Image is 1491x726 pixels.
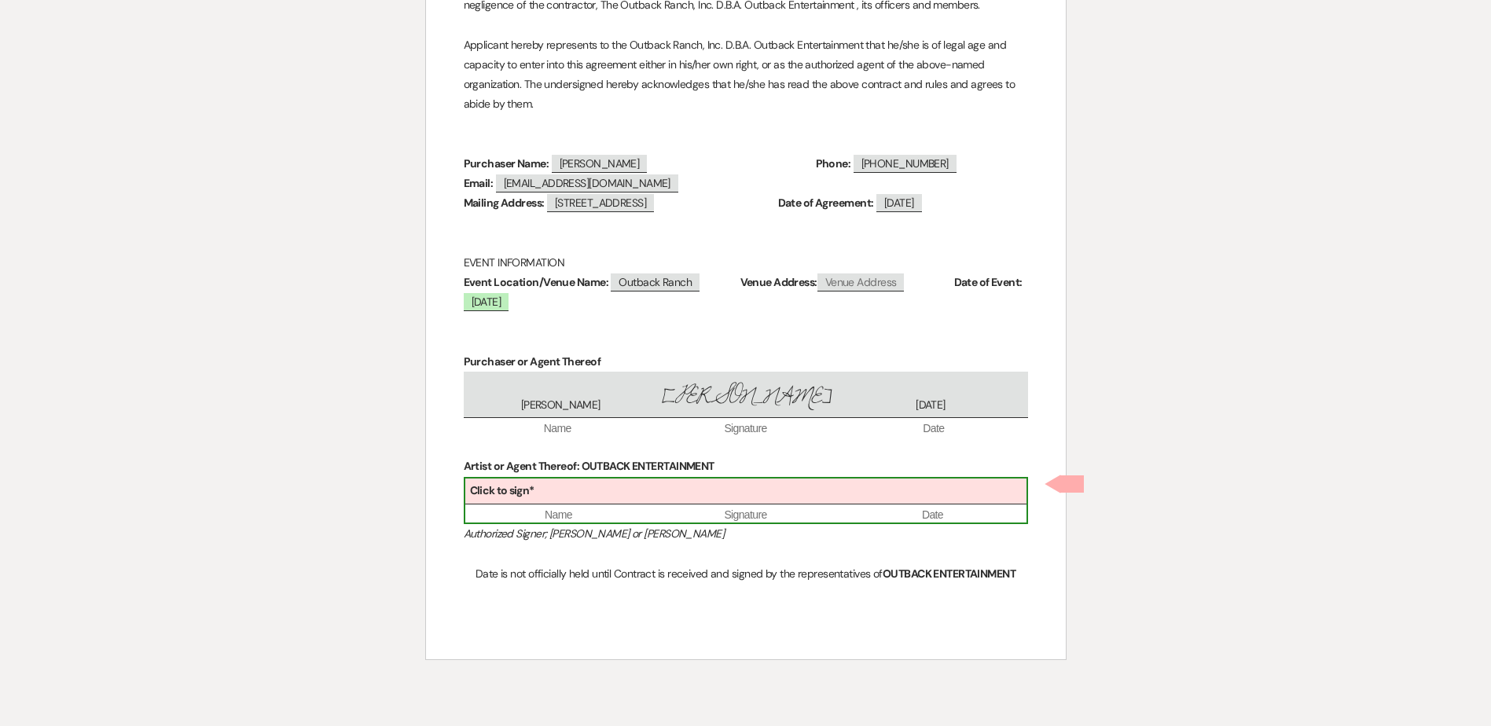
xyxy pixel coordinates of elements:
[464,459,714,473] strong: Artist or Agent Thereof: OUTBACK ENTERTAINMENT
[653,379,838,413] span: [PERSON_NAME]
[464,275,608,289] strong: Event Location/Venue Name:
[468,398,653,413] span: [PERSON_NAME]
[464,176,494,190] strong: Email:
[464,156,549,170] strong: Purchaser Name:
[611,273,700,291] span: Outback Ranch
[464,196,545,210] strong: Mailing Address:
[464,35,1028,115] p: Applicant hereby represents to the Outback Ranch, Inc. D.B.A. Outback Entertainment that he/she i...
[838,398,1023,413] span: [DATE]
[883,566,1015,581] strong: OUTBACK ENTERTAINMENT
[464,354,600,368] strong: Purchaser or Agent Thereof
[547,194,654,212] span: [STREET_ADDRESS]
[652,508,839,523] span: Signature
[816,156,851,170] strong: Phone:
[464,293,509,311] span: [DATE]
[465,508,652,523] span: Name
[839,421,1027,437] span: Date
[464,526,725,541] em: Authorized Signer; [PERSON_NAME] or [PERSON_NAME]
[876,194,922,212] span: [DATE]
[652,421,839,437] span: Signature
[464,255,564,269] span: EVENT INFORMATION
[464,564,1028,584] p: Date is not officially held until Contract is received and signed by the representatives of
[854,155,957,173] span: [PHONE_NUMBER]
[817,273,905,291] span: Venue Address
[778,196,874,210] strong: Date of Agreement:
[839,508,1026,523] span: Date
[740,275,817,289] strong: Venue Address:
[496,174,678,192] span: [EMAIL_ADDRESS][DOMAIN_NAME]
[552,155,648,173] span: [PERSON_NAME]
[464,421,652,437] span: Name
[954,275,1023,289] strong: Date of Event:
[470,483,534,497] b: Click to sign*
